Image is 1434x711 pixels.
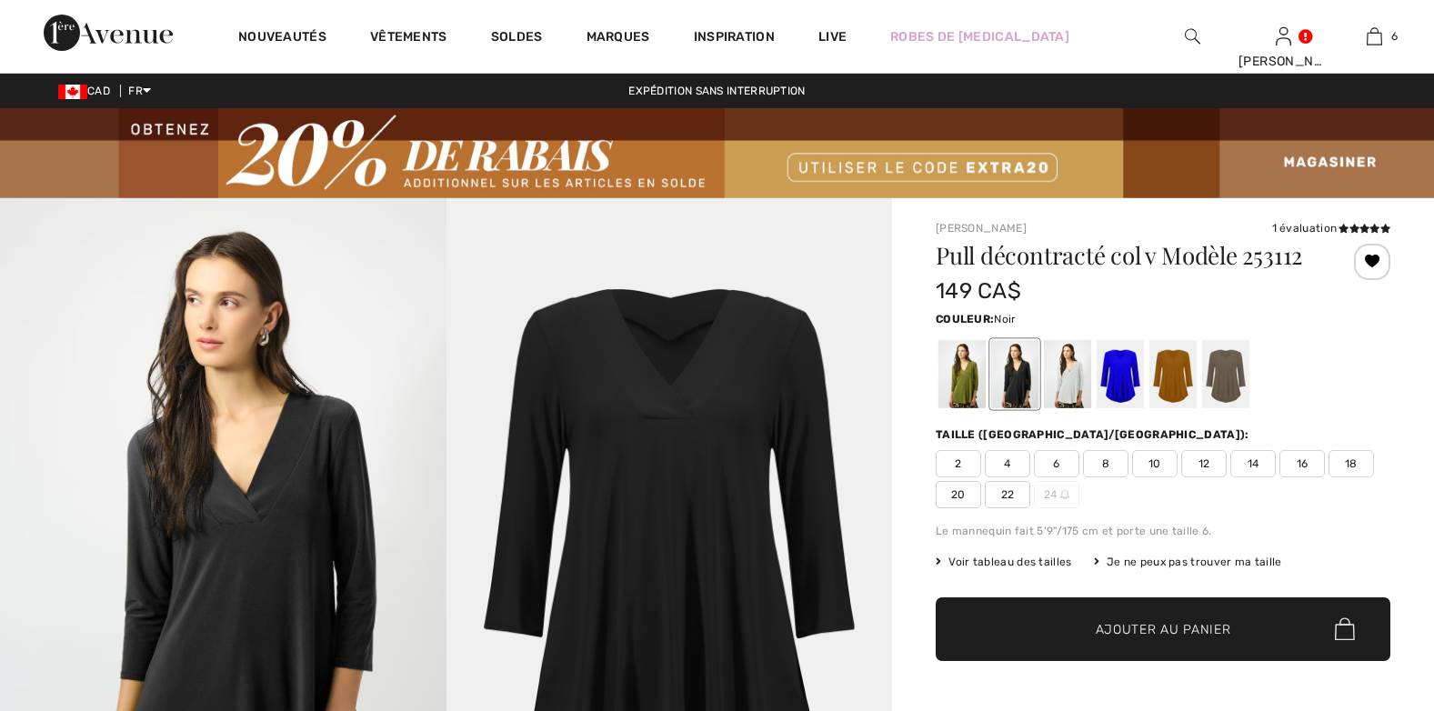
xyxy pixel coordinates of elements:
[1329,450,1374,477] span: 18
[936,244,1315,267] h1: Pull décontracté col v Modèle 253112
[936,554,1072,570] span: Voir tableau des tailles
[936,481,981,508] span: 20
[1097,340,1144,408] div: Saphir Royal 163
[936,523,1390,539] div: Le mannequin fait 5'9"/175 cm et porte une taille 6.
[1279,450,1325,477] span: 16
[890,27,1069,46] a: Robes de [MEDICAL_DATA]
[1094,554,1282,570] div: Je ne peux pas trouver ma taille
[1181,450,1227,477] span: 12
[1034,450,1079,477] span: 6
[238,29,326,48] a: Nouveautés
[936,222,1027,235] a: [PERSON_NAME]
[1060,490,1069,499] img: ring-m.svg
[938,340,986,408] div: Artichoke
[1335,617,1355,641] img: Bag.svg
[1329,25,1419,47] a: 6
[936,278,1021,304] span: 149 CA$
[1276,27,1291,45] a: Se connecter
[1149,340,1197,408] div: Medallion
[58,85,87,99] img: Canadian Dollar
[1185,25,1200,47] img: recherche
[994,313,1016,325] span: Noir
[128,85,151,97] span: FR
[1272,220,1390,236] div: 1 évaluation
[1238,52,1328,71] div: [PERSON_NAME]
[491,29,543,48] a: Soldes
[985,450,1030,477] span: 4
[44,15,173,51] img: 1ère Avenue
[985,481,1030,508] span: 22
[370,29,447,48] a: Vêtements
[1319,575,1416,620] iframe: Ouvre un widget dans lequel vous pouvez chatter avec l’un de nos agents
[1132,450,1178,477] span: 10
[991,340,1038,408] div: Noir
[1367,25,1382,47] img: Mon panier
[936,450,981,477] span: 2
[936,426,1253,443] div: Taille ([GEOGRAPHIC_DATA]/[GEOGRAPHIC_DATA]):
[818,27,847,46] a: Live
[1034,481,1079,508] span: 24
[936,313,994,325] span: Couleur:
[1044,340,1091,408] div: Vanille 30
[1202,340,1249,408] div: Java
[936,597,1390,661] button: Ajouter au panier
[694,29,775,48] span: Inspiration
[58,85,117,97] span: CAD
[1230,450,1276,477] span: 14
[1391,28,1398,45] span: 6
[1083,450,1128,477] span: 8
[587,29,650,48] a: Marques
[1096,619,1231,638] span: Ajouter au panier
[1276,25,1291,47] img: Mes infos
